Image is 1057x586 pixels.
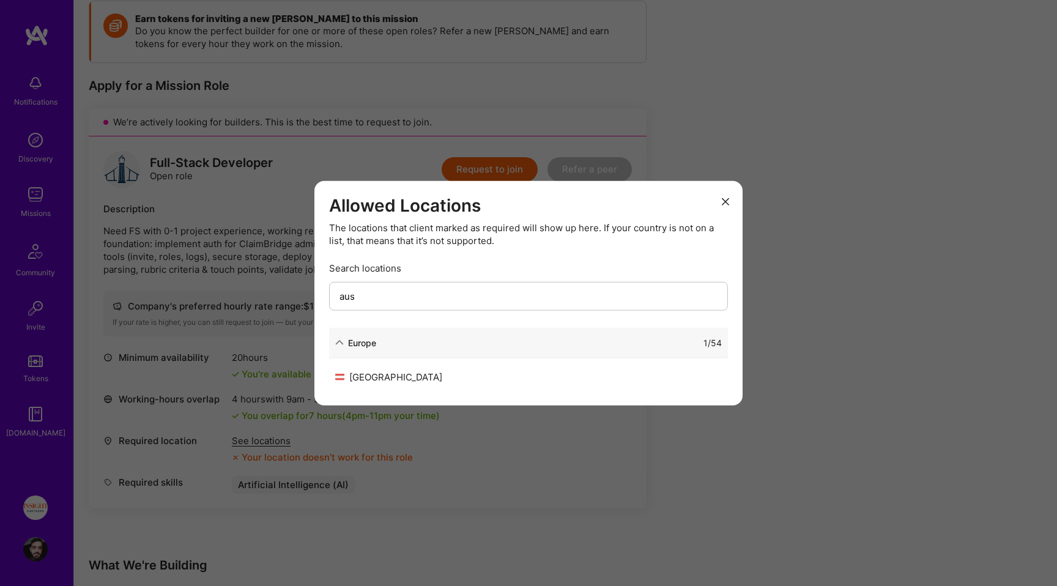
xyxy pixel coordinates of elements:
[703,336,722,349] div: 1 / 54
[335,370,528,383] div: [GEOGRAPHIC_DATA]
[329,281,728,310] input: Enter country name
[329,221,728,247] div: The locations that client marked as required will show up here. If your country is not on a list,...
[335,338,344,347] i: icon ArrowDown
[314,181,743,406] div: modal
[329,196,728,217] h3: Allowed Locations
[329,261,728,274] div: Search locations
[335,373,344,380] img: Austria
[722,198,729,205] i: icon Close
[348,336,376,349] div: Europe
